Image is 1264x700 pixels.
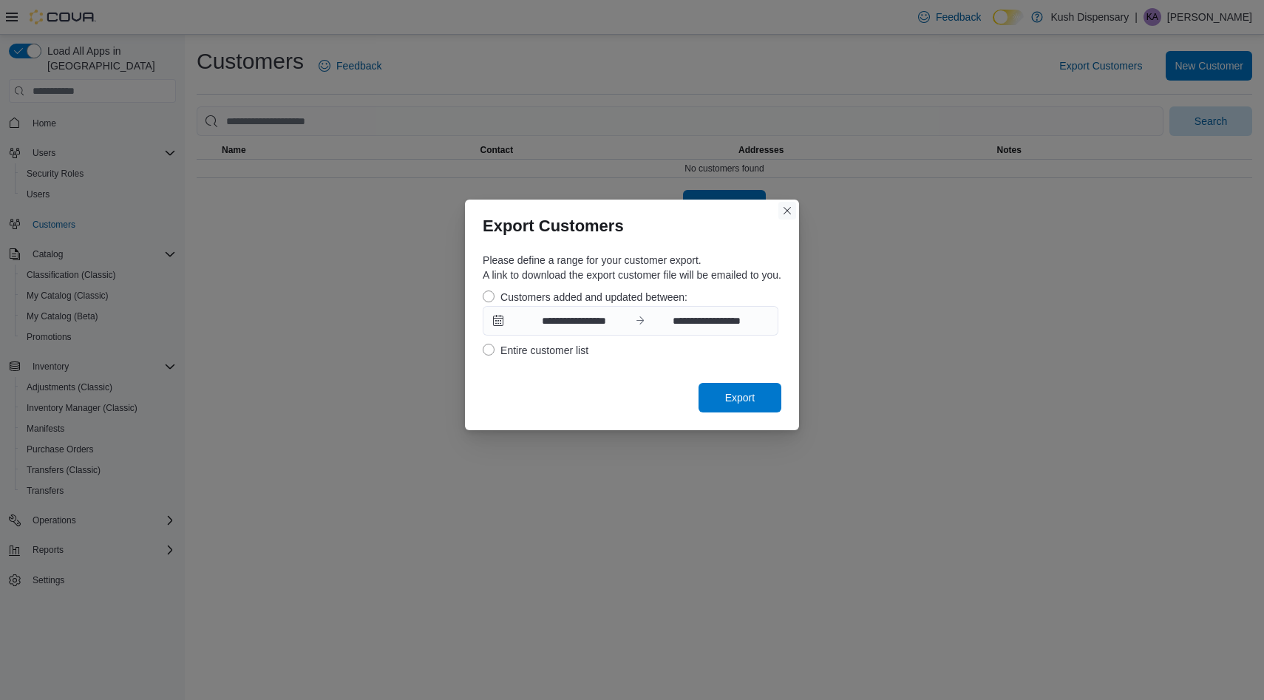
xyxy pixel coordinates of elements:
[483,288,687,306] label: Customers added and updated between:
[699,383,781,412] button: Export
[483,341,588,359] label: Entire customer list
[634,315,646,327] svg: to
[778,202,796,220] button: Closes this modal window
[725,390,755,405] span: Export
[483,253,781,282] div: Please define a range for your customer export. A link to download the export customer file will ...
[483,217,624,235] h3: Export Customers
[513,307,634,335] input: Press the down key to open a popover containing a calendar.
[646,307,767,335] input: Press the down key to open a popover containing a calendar.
